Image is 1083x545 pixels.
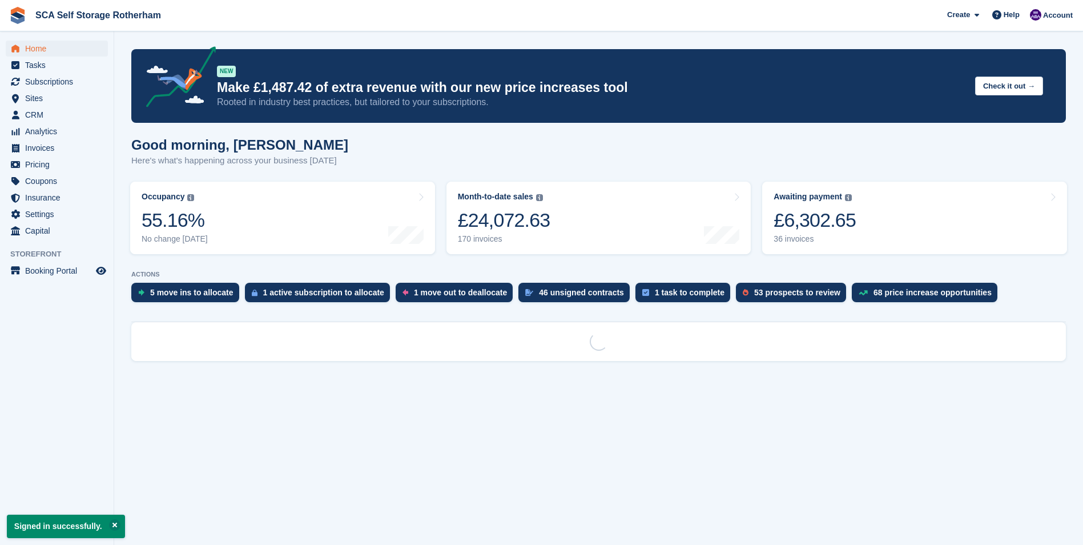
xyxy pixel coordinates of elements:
img: icon-info-grey-7440780725fd019a000dd9b08b2336e03edf1995a4989e88bcd33f0948082b44.svg [845,194,852,201]
img: stora-icon-8386f47178a22dfd0bd8f6a31ec36ba5ce8667c1dd55bd0f319d3a0aa187defe.svg [9,7,26,24]
span: Capital [25,223,94,239]
a: 1 active subscription to allocate [245,283,396,308]
span: Home [25,41,94,57]
img: task-75834270c22a3079a89374b754ae025e5fb1db73e45f91037f5363f120a921f8.svg [642,289,649,296]
a: menu [6,173,108,189]
span: Invoices [25,140,94,156]
img: move_outs_to_deallocate_icon-f764333ba52eb49d3ac5e1228854f67142a1ed5810a6f6cc68b1a99e826820c5.svg [402,289,408,296]
a: menu [6,41,108,57]
div: £6,302.65 [774,209,856,232]
img: icon-info-grey-7440780725fd019a000dd9b08b2336e03edf1995a4989e88bcd33f0948082b44.svg [536,194,543,201]
span: Help [1004,9,1020,21]
span: Tasks [25,57,94,73]
span: Storefront [10,249,114,260]
div: 53 prospects to review [754,288,840,297]
a: menu [6,223,108,239]
a: 1 move out to deallocate [396,283,518,308]
span: Create [947,9,970,21]
a: 46 unsigned contracts [518,283,635,308]
div: £24,072.63 [458,209,550,232]
div: 5 move ins to allocate [150,288,233,297]
div: 46 unsigned contracts [539,288,624,297]
img: price_increase_opportunities-93ffe204e8149a01c8c9dc8f82e8f89637d9d84a8eef4429ea346261dce0b2c0.svg [859,290,868,295]
a: 5 move ins to allocate [131,283,245,308]
span: Insurance [25,190,94,206]
img: price-adjustments-announcement-icon-8257ccfd72463d97f412b2fc003d46551f7dbcb40ab6d574587a9cd5c0d94... [136,46,216,111]
div: 1 move out to deallocate [414,288,507,297]
a: menu [6,140,108,156]
a: menu [6,190,108,206]
img: contract_signature_icon-13c848040528278c33f63329250d36e43548de30e8caae1d1a13099fd9432cc5.svg [525,289,533,296]
a: menu [6,157,108,173]
span: Analytics [25,123,94,139]
a: menu [6,107,108,123]
div: NEW [217,66,236,77]
div: 36 invoices [774,234,856,244]
img: prospect-51fa495bee0391a8d652442698ab0144808aea92771e9ea1ae160a38d050c398.svg [743,289,748,296]
img: icon-info-grey-7440780725fd019a000dd9b08b2336e03edf1995a4989e88bcd33f0948082b44.svg [187,194,194,201]
div: 68 price increase opportunities [873,288,992,297]
a: 1 task to complete [635,283,736,308]
span: Pricing [25,157,94,173]
button: Check it out → [975,77,1043,95]
div: 170 invoices [458,234,550,244]
a: Occupancy 55.16% No change [DATE] [130,182,435,254]
p: Here's what's happening across your business [DATE] [131,154,348,167]
img: active_subscription_to_allocate_icon-d502201f5373d7db506a760aba3b589e785aa758c864c3986d89f69b8ff3... [252,289,257,296]
div: Awaiting payment [774,192,842,202]
div: Month-to-date sales [458,192,533,202]
span: Coupons [25,173,94,189]
p: Rooted in industry best practices, but tailored to your subscriptions. [217,96,966,109]
div: No change [DATE] [142,234,208,244]
h1: Good morning, [PERSON_NAME] [131,137,348,153]
p: Make £1,487.42 of extra revenue with our new price increases tool [217,79,966,96]
a: menu [6,57,108,73]
a: 68 price increase opportunities [852,283,1003,308]
p: ACTIONS [131,271,1066,278]
a: menu [6,263,108,279]
a: menu [6,123,108,139]
a: 53 prospects to review [736,283,852,308]
div: 1 task to complete [655,288,724,297]
span: Subscriptions [25,74,94,90]
a: Preview store [94,264,108,278]
span: Sites [25,90,94,106]
p: Signed in successfully. [7,515,125,538]
a: menu [6,74,108,90]
a: menu [6,90,108,106]
span: Account [1043,10,1073,21]
span: CRM [25,107,94,123]
div: 1 active subscription to allocate [263,288,384,297]
span: Booking Portal [25,263,94,279]
a: Awaiting payment £6,302.65 36 invoices [762,182,1067,254]
span: Settings [25,206,94,222]
img: Kelly Neesham [1030,9,1041,21]
a: menu [6,206,108,222]
a: SCA Self Storage Rotherham [31,6,166,25]
a: Month-to-date sales £24,072.63 170 invoices [446,182,751,254]
div: Occupancy [142,192,184,202]
img: move_ins_to_allocate_icon-fdf77a2bb77ea45bf5b3d319d69a93e2d87916cf1d5bf7949dd705db3b84f3ca.svg [138,289,144,296]
div: 55.16% [142,209,208,232]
